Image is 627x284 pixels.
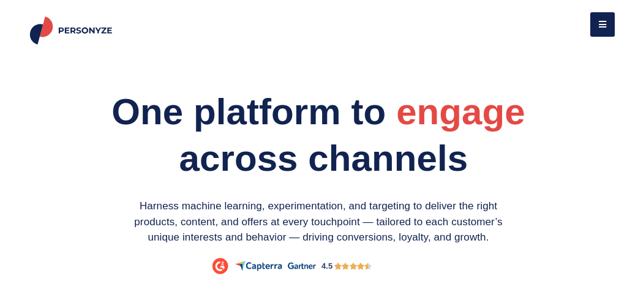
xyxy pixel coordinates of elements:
i:  [350,261,357,272]
img: Personyze logo [28,17,118,45]
i:  [342,261,349,272]
i:  [357,261,364,272]
div: 4.5 [321,260,332,272]
div: 4.5/5 [334,261,372,272]
span: One platform to [111,91,386,132]
i:  [364,261,372,272]
span: across channels [179,138,468,179]
p: Harness machine learning, experimentation, and targeting to deliver the right products, content, ... [119,198,517,245]
i:  [334,261,342,272]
